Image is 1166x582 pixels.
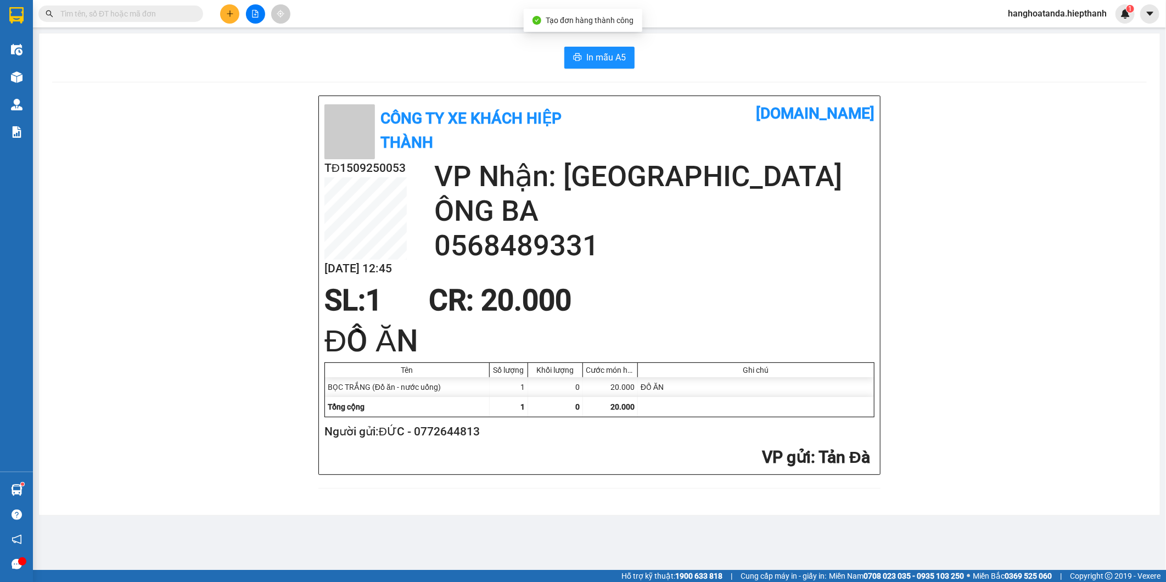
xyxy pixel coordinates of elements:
span: Tổng cộng [328,402,365,411]
span: Cung cấp máy in - giấy in: [741,570,826,582]
span: copyright [1105,572,1113,580]
span: file-add [251,10,259,18]
span: printer [573,53,582,63]
div: Tên [328,366,486,374]
b: Công Ty xe khách HIỆP THÀNH [380,109,562,152]
img: warehouse-icon [11,71,23,83]
span: | [731,570,732,582]
h2: [DATE] 12:45 [324,260,407,278]
span: plus [226,10,234,18]
span: message [12,559,22,569]
span: SL: [324,283,366,317]
h2: TĐ1509250053 [6,79,88,97]
div: 20.000 [583,377,638,397]
div: Số lượng [492,366,525,374]
span: hanghoatanda.hiepthanh [999,7,1115,20]
span: Tạo đơn hàng thành công [546,16,634,25]
span: search [46,10,53,18]
span: | [1060,570,1062,582]
img: solution-icon [11,126,23,138]
h2: TĐ1509250053 [324,159,407,177]
span: caret-down [1145,9,1155,19]
div: Ghi chú [641,366,871,374]
span: In mẫu A5 [586,51,626,64]
h2: : Tản Đà [324,446,870,469]
sup: 1 [1126,5,1134,13]
div: 0 [528,377,583,397]
strong: 1900 633 818 [675,572,722,580]
span: VP gửi [762,447,811,467]
span: 1 [366,283,382,317]
img: warehouse-icon [11,44,23,55]
h2: VP Nhận: [GEOGRAPHIC_DATA] [434,159,874,194]
img: warehouse-icon [11,99,23,110]
div: ĐỒ ĂN [638,377,874,397]
span: aim [277,10,284,18]
span: 1 [1128,5,1132,13]
span: Hỗ trợ kỹ thuật: [621,570,722,582]
div: BỌC TRẮNG (Đồ ăn - nước uống) [325,377,490,397]
span: ⚪️ [967,574,970,578]
img: icon-new-feature [1120,9,1130,19]
h1: ĐỒ ĂN [324,320,874,362]
strong: 0708 023 035 - 0935 103 250 [864,572,964,580]
button: plus [220,4,239,24]
b: Công Ty xe khách HIỆP THÀNH [37,9,128,75]
h2: 0568489331 [434,228,874,263]
span: question-circle [12,510,22,520]
b: [DOMAIN_NAME] [756,104,874,122]
div: Cước món hàng [586,366,635,374]
button: aim [271,4,290,24]
h2: Người gửi: ĐỨC - 0772644813 [324,423,870,441]
h2: VP Nhận: [GEOGRAPHIC_DATA] [62,79,285,148]
h2: ÔNG BA [434,194,874,228]
sup: 1 [21,483,24,486]
span: notification [12,534,22,545]
button: printerIn mẫu A5 [564,47,635,69]
div: 1 [490,377,528,397]
div: Khối lượng [531,366,580,374]
img: warehouse-icon [11,484,23,496]
button: file-add [246,4,265,24]
span: 0 [575,402,580,411]
img: logo-vxr [9,7,24,24]
button: caret-down [1140,4,1159,24]
span: Miền Bắc [973,570,1052,582]
input: Tìm tên, số ĐT hoặc mã đơn [60,8,190,20]
span: 1 [520,402,525,411]
span: check-circle [532,16,541,25]
span: Miền Nam [829,570,964,582]
strong: 0369 525 060 [1005,572,1052,580]
span: 20.000 [610,402,635,411]
span: CR : 20.000 [429,283,571,317]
